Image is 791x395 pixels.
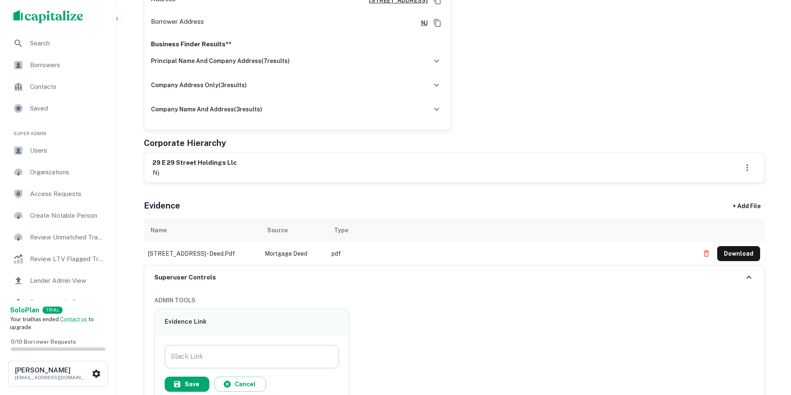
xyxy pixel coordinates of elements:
[10,306,39,314] strong: Solo Plan
[151,17,204,29] p: Borrower Address
[151,56,290,65] h6: principal name and company address ( 7 results)
[7,33,110,53] a: Search
[7,227,110,247] a: Review Unmatched Transactions
[13,10,83,23] img: capitalize-logo.png
[30,254,105,264] span: Review LTV Flagged Transactions
[30,211,105,221] span: Create Notable Person
[414,18,428,28] a: NJ
[151,225,167,235] div: Name
[165,317,339,327] h6: Evidence Link
[718,199,776,214] div: + Add File
[7,292,110,312] a: Borrower Info Requests
[11,339,76,345] span: 0 / 10 Borrower Requests
[717,246,760,261] button: Download
[7,77,110,97] a: Contacts
[261,219,327,242] th: Source
[144,219,261,242] th: Name
[7,98,110,118] a: Saved
[30,189,105,199] span: Access Requests
[30,38,105,48] span: Search
[261,242,327,265] td: Mortgage Deed
[334,225,348,235] div: Type
[30,232,105,242] span: Review Unmatched Transactions
[10,305,39,315] a: SoloPlan
[10,316,94,331] span: Your trial has ended. to upgrade.
[151,81,247,90] h6: company address only ( 3 results)
[154,296,754,305] h6: ADMIN TOOLS
[30,297,105,307] span: Borrower Info Requests
[151,105,262,114] h6: company name and address ( 3 results)
[144,199,180,212] h5: Evidence
[144,242,261,265] td: [STREET_ADDRESS] - deed.pdf
[15,374,90,381] p: [EMAIL_ADDRESS][DOMAIN_NAME]
[7,55,110,75] a: Borrowers
[7,141,110,161] a: Users
[7,271,110,291] a: Lender Admin View
[327,219,695,242] th: Type
[144,219,764,265] div: scrollable content
[30,82,105,92] span: Contacts
[749,328,791,368] iframe: Chat Widget
[214,377,266,392] button: Cancel
[30,60,105,70] span: Borrowers
[30,276,105,286] span: Lender Admin View
[327,242,695,265] td: pdf
[43,307,63,314] div: TRIAL
[60,316,87,322] a: Contact us
[7,206,110,226] a: Create Notable Person
[165,377,209,392] button: Save
[153,158,237,168] h6: 29 e 29 street holdings llc
[267,225,288,235] div: Source
[15,367,90,374] h6: [PERSON_NAME]
[7,120,110,141] li: Super Admin
[8,361,108,387] button: [PERSON_NAME][EMAIL_ADDRESS][DOMAIN_NAME]
[7,162,110,182] a: Organizations
[431,17,444,29] button: Copy Address
[151,39,444,49] p: Business Finder Results**
[30,103,105,113] span: Saved
[7,184,110,204] a: Access Requests
[154,273,216,282] h6: Superuser Controls
[30,167,105,177] span: Organizations
[144,137,226,149] h5: Corporate Hierarchy
[699,247,714,260] button: Delete file
[153,168,237,178] p: nj
[30,146,105,156] span: Users
[7,249,110,269] a: Review LTV Flagged Transactions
